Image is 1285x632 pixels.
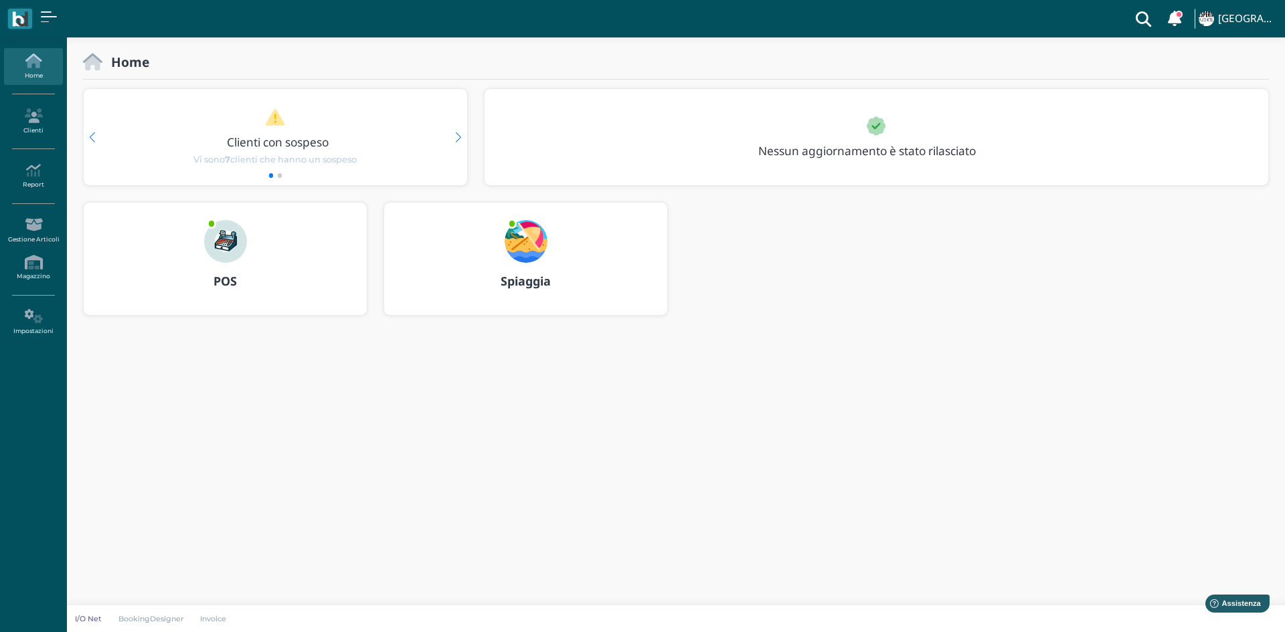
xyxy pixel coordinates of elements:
h2: Home [102,55,149,69]
a: ... [GEOGRAPHIC_DATA] [1197,3,1277,35]
h3: Clienti con sospeso [112,136,444,148]
a: Impostazioni [4,304,62,340]
div: Previous slide [89,132,95,142]
img: ... [1199,11,1213,26]
a: Gestione Articoli [4,212,62,249]
iframe: Help widget launcher [1190,591,1274,621]
a: Home [4,48,62,85]
img: logo [12,11,27,27]
span: Vi sono clienti che hanno un sospeso [193,153,357,166]
a: Report [4,158,62,195]
a: ... POS [83,202,367,332]
a: Clienti [4,103,62,140]
b: 7 [225,154,230,165]
a: Clienti con sospeso Vi sono7clienti che hanno un sospeso [109,108,441,166]
h3: Nessun aggiornamento è stato rilasciato [750,144,1007,157]
div: 1 / 2 [84,89,467,185]
a: Magazzino [4,249,62,286]
h4: [GEOGRAPHIC_DATA] [1218,13,1277,25]
div: Next slide [455,132,461,142]
img: ... [505,220,547,263]
b: POS [213,273,237,289]
span: Assistenza [39,11,88,21]
img: ... [204,220,247,263]
a: ... Spiaggia [383,202,668,332]
b: Spiaggia [501,273,551,289]
div: 1 / 1 [485,89,1268,185]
